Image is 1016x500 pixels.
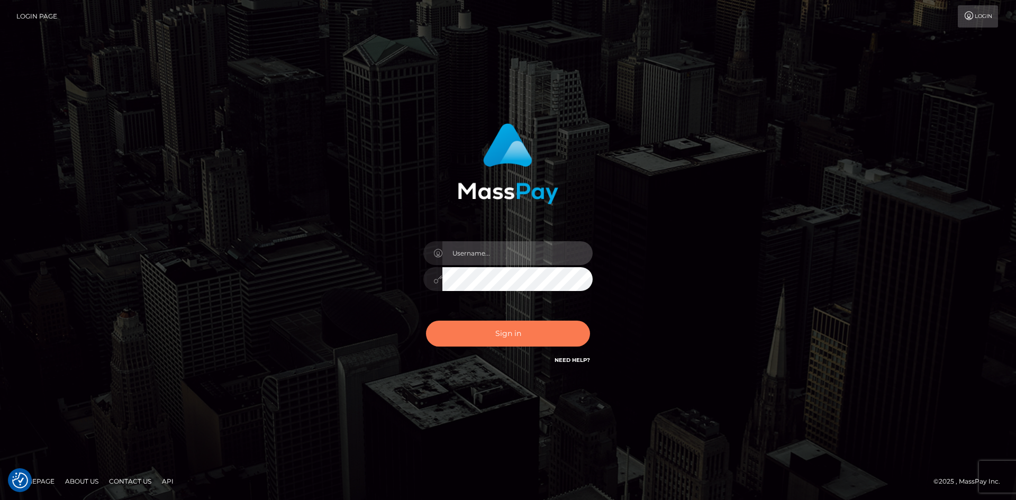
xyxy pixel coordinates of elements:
[16,5,57,28] a: Login Page
[426,321,590,347] button: Sign in
[458,123,558,204] img: MassPay Login
[105,473,156,489] a: Contact Us
[442,241,593,265] input: Username...
[158,473,178,489] a: API
[12,472,28,488] button: Consent Preferences
[12,472,28,488] img: Revisit consent button
[555,357,590,363] a: Need Help?
[61,473,103,489] a: About Us
[958,5,998,28] a: Login
[12,473,59,489] a: Homepage
[933,476,1008,487] div: © 2025 , MassPay Inc.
